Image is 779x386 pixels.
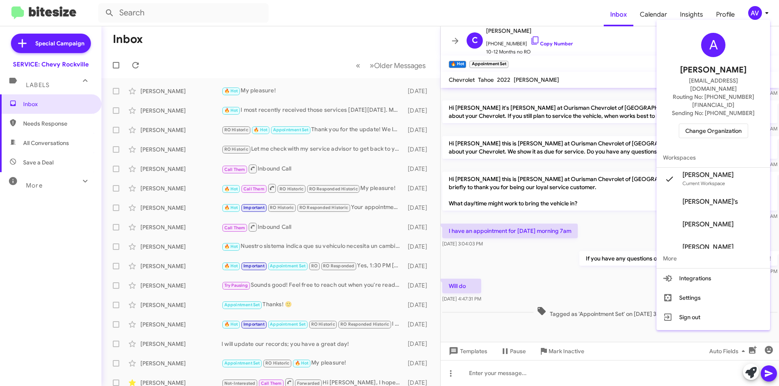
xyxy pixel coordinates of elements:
[656,307,770,327] button: Sign out
[685,124,742,138] span: Change Organization
[701,33,725,57] div: A
[656,269,770,288] button: Integrations
[656,249,770,268] span: More
[682,198,738,206] span: [PERSON_NAME]'s
[672,109,755,117] span: Sending No: [PHONE_NUMBER]
[666,77,760,93] span: [EMAIL_ADDRESS][DOMAIN_NAME]
[682,171,734,179] span: [PERSON_NAME]
[656,148,770,167] span: Workspaces
[666,93,760,109] span: Routing No: [PHONE_NUMBER][FINANCIAL_ID]
[656,288,770,307] button: Settings
[682,220,734,228] span: [PERSON_NAME]
[682,180,725,186] span: Current Workspace
[679,124,748,138] button: Change Organization
[682,243,734,251] span: [PERSON_NAME]
[680,64,747,77] span: [PERSON_NAME]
